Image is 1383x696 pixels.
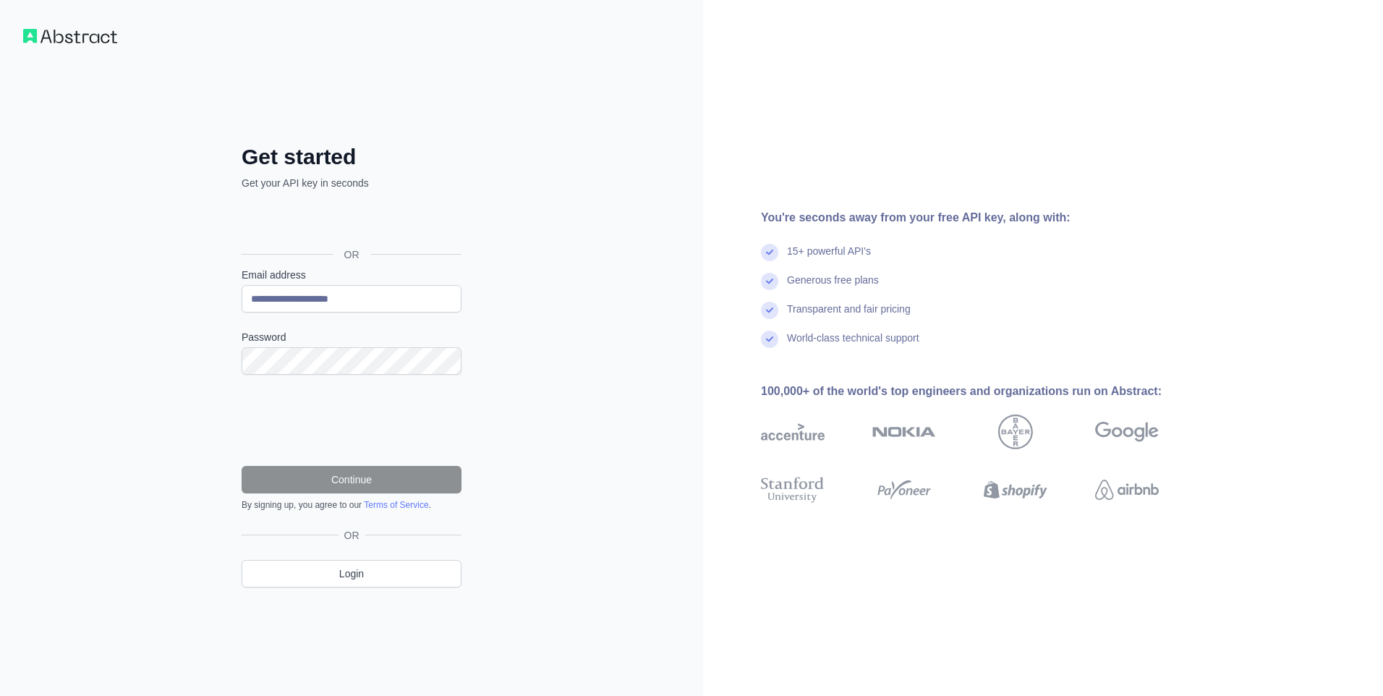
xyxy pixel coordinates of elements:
img: nokia [872,415,936,449]
span: OR [333,247,371,262]
div: 100,000+ of the world's top engineers and organizations run on Abstract: [761,383,1205,400]
div: 15+ powerful API's [787,244,871,273]
div: You're seconds away from your free API key, along with: [761,209,1205,226]
img: check mark [761,273,778,290]
div: World-class technical support [787,331,919,360]
img: shopify [984,474,1047,506]
img: check mark [761,302,778,319]
img: bayer [998,415,1033,449]
label: Password [242,330,461,344]
div: Generous free plans [787,273,879,302]
img: check mark [761,331,778,348]
img: accenture [761,415,825,449]
a: Terms of Service [364,500,428,510]
h2: Get started [242,144,461,170]
img: google [1095,415,1159,449]
div: By signing up, you agree to our . [242,499,461,511]
img: airbnb [1095,474,1159,506]
span: OR [339,528,365,543]
p: Get your API key in seconds [242,176,461,190]
iframe: reCAPTCHA [242,392,461,449]
img: stanford university [761,474,825,506]
button: Continue [242,466,461,493]
a: Login [242,560,461,587]
iframe: Кнопка "Войти с аккаунтом Google" [234,206,466,238]
img: Workflow [23,29,117,43]
img: payoneer [872,474,936,506]
div: Transparent and fair pricing [787,302,911,331]
img: check mark [761,244,778,261]
label: Email address [242,268,461,282]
